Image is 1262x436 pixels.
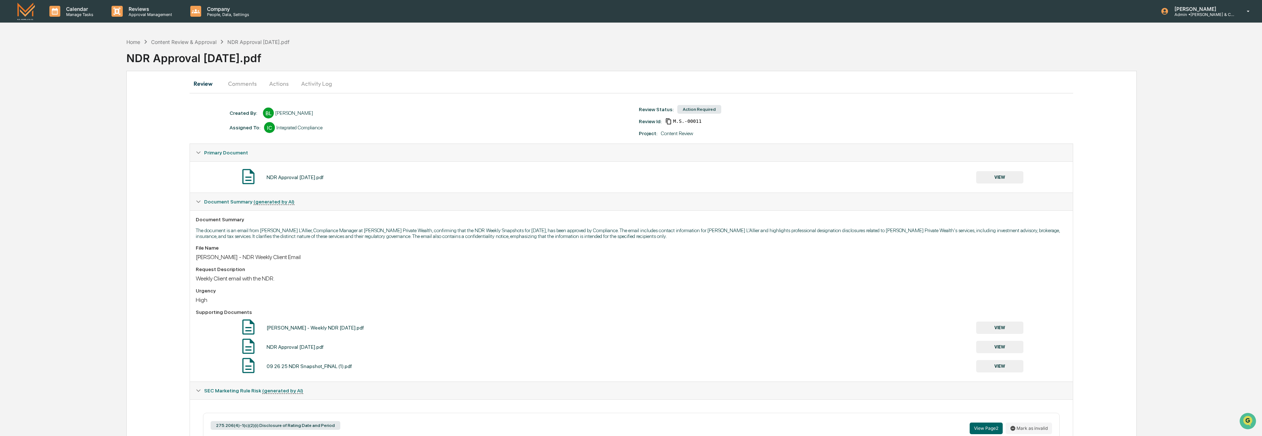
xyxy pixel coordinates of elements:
[276,125,322,130] div: Integrated Compliance
[17,3,35,20] img: logo
[253,199,295,205] u: (generated by AI)
[295,75,338,92] button: Activity Log
[639,106,674,112] div: Review Status:
[267,363,352,369] div: 09 26 25 NDR Snapshot_FINAL (1).pdf
[51,123,88,129] a: Powered byPylon
[267,174,324,180] div: NDR Approval [DATE].pdf
[267,344,324,350] div: NDR Approval [DATE].pdf
[72,123,88,129] span: Pylon
[661,130,693,136] div: Content Review
[50,89,93,102] a: 🗄️Attestations
[190,193,1073,210] div: Document Summary (generated by AI)
[1169,6,1236,12] p: [PERSON_NAME]
[123,6,176,12] p: Reviews
[15,92,47,99] span: Preclearance
[976,322,1023,334] button: VIEW
[196,254,1067,261] div: [PERSON_NAME] - NDR Weekly Client Email
[204,150,248,156] span: Primary Document
[639,130,657,136] div: Project:
[677,105,721,114] div: Action Required
[976,341,1023,353] button: VIEW
[239,337,257,355] img: Document Icon
[267,325,364,331] div: [PERSON_NAME] - Weekly NDR [DATE].pdf
[196,296,1067,303] div: High
[673,118,702,124] span: 968def23-71e4-4d8c-95cb-c0493dde9242
[4,102,49,116] a: 🔎Data Lookup
[239,318,257,336] img: Document Icon
[1169,12,1236,17] p: Admin • [PERSON_NAME] & Co. - BD
[262,388,303,394] u: (generated by AI)
[190,382,1073,399] div: SEC Marketing Rule Risk (generated by AI)
[190,75,222,92] button: Review
[204,388,303,393] span: SEC Marketing Rule Risk
[7,106,13,112] div: 🔎
[976,171,1023,183] button: VIEW
[196,227,1067,239] p: The document is an email from [PERSON_NAME] L'Allier, Compliance Manager at [PERSON_NAME] Private...
[15,105,46,113] span: Data Lookup
[196,309,1067,315] div: Supporting Documents
[123,58,132,66] button: Start new chat
[4,89,50,102] a: 🖐️Preclearance
[230,110,259,116] div: Created By: ‎ ‎
[970,423,1003,434] button: View Page2
[263,75,295,92] button: Actions
[204,199,295,205] span: Document Summary
[126,39,140,45] div: Home
[222,75,263,92] button: Comments
[1006,423,1052,434] button: Mark as invalid
[190,210,1073,381] div: Document Summary (generated by AI)
[53,92,58,98] div: 🗄️
[196,288,1067,294] div: Urgency
[25,56,119,63] div: Start new chat
[196,266,1067,272] div: Request Description
[7,56,20,69] img: 1746055101610-c473b297-6a78-478c-a979-82029cc54cd1
[7,15,132,27] p: How can we help?
[60,12,97,17] p: Manage Tasks
[123,12,176,17] p: Approval Management
[190,161,1073,193] div: Primary Document
[239,167,257,186] img: Document Icon
[275,110,313,116] div: [PERSON_NAME]
[264,122,275,133] div: IC
[201,12,253,17] p: People, Data, Settings
[1239,412,1258,432] iframe: Open customer support
[976,360,1023,372] button: VIEW
[639,118,662,124] div: Review Id:
[25,63,92,69] div: We're available if you need us!
[190,144,1073,161] div: Primary Document
[211,421,340,430] div: 275.206(4)-1(c)(2)(i) Disclosure of Rating Date and Period
[263,108,274,118] div: BL
[7,92,13,98] div: 🖐️
[239,356,257,375] img: Document Icon
[230,125,260,130] div: Assigned To:
[196,217,1067,222] div: Document Summary
[60,6,97,12] p: Calendar
[190,75,1073,92] div: secondary tabs example
[227,39,289,45] div: NDR Approval [DATE].pdf
[196,275,1067,282] div: Weekly Client email with the NDR.
[196,245,1067,251] div: File Name
[201,6,253,12] p: Company
[60,92,90,99] span: Attestations
[151,39,216,45] div: Content Review & Approval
